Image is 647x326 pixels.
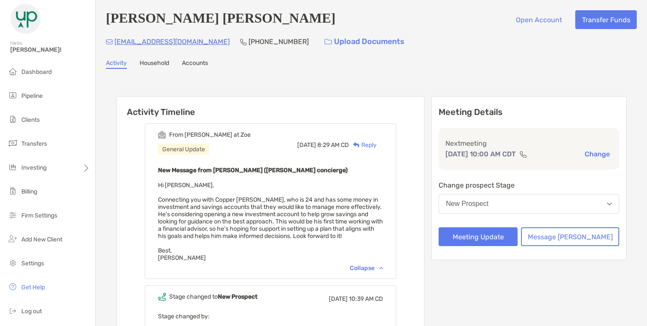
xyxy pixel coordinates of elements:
img: Email Icon [106,39,113,44]
h6: Activity Timeline [117,97,424,117]
span: Settings [21,260,44,267]
p: Stage changed by: [158,311,383,322]
p: Next meeting [445,138,612,149]
div: New Prospect [446,200,489,208]
button: Meeting Update [439,227,518,246]
img: transfers icon [8,138,18,148]
span: Dashboard [21,68,52,76]
div: Reply [349,141,377,150]
b: New Message from [PERSON_NAME] ([PERSON_NAME] concierge) [158,167,348,174]
span: Investing [21,164,47,171]
img: add_new_client icon [8,234,18,244]
div: Stage changed to [169,293,258,300]
div: From [PERSON_NAME] at Zoe [169,131,251,138]
span: [PERSON_NAME]! [10,46,90,53]
img: firm-settings icon [8,210,18,220]
img: clients icon [8,114,18,124]
p: [DATE] 10:00 AM CDT [445,149,516,159]
button: New Prospect [439,194,619,214]
span: Clients [21,116,40,123]
button: Message [PERSON_NAME] [521,227,619,246]
span: Firm Settings [21,212,57,219]
img: Zoe Logo [10,3,41,34]
img: Open dropdown arrow [607,203,612,206]
img: Event icon [158,293,166,301]
img: logout icon [8,305,18,316]
a: Accounts [182,59,208,69]
a: Household [140,59,169,69]
span: [DATE] [297,141,316,149]
span: Hi [PERSON_NAME], Connecting you with Copper [PERSON_NAME], who is 24 and has some money in inves... [158,182,383,261]
img: get-help icon [8,282,18,292]
span: Transfers [21,140,47,147]
img: communication type [519,151,527,158]
a: Upload Documents [319,32,410,51]
b: New Prospect [218,293,258,300]
img: Chevron icon [379,267,383,269]
span: Pipeline [21,92,43,100]
p: Change prospect Stage [439,180,619,191]
button: Change [582,150,612,159]
span: [DATE] [329,295,348,303]
span: 10:39 AM CD [349,295,383,303]
span: Billing [21,188,37,195]
a: Activity [106,59,127,69]
p: [PHONE_NUMBER] [249,36,309,47]
span: Add New Client [21,236,62,243]
img: dashboard icon [8,66,18,76]
button: Open Account [509,10,568,29]
div: General Update [158,144,209,155]
img: Phone Icon [240,38,247,45]
span: 8:29 AM CD [317,141,349,149]
img: settings icon [8,258,18,268]
img: Reply icon [353,142,360,148]
span: Get Help [21,284,45,291]
p: Meeting Details [439,107,619,117]
img: Event icon [158,131,166,139]
img: button icon [325,39,332,45]
img: investing icon [8,162,18,172]
button: Transfer Funds [575,10,637,29]
span: Log out [21,308,42,315]
img: billing icon [8,186,18,196]
p: [EMAIL_ADDRESS][DOMAIN_NAME] [114,36,230,47]
div: Collapse [350,264,383,272]
h4: [PERSON_NAME] [PERSON_NAME] [106,10,336,29]
img: pipeline icon [8,90,18,100]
